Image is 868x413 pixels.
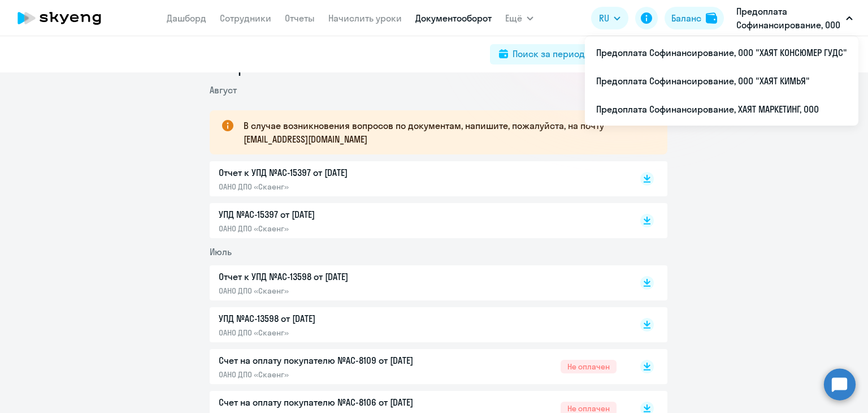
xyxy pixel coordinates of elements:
[219,369,456,380] p: ОАНО ДПО «Скаенг»
[219,208,617,234] a: УПД №AC-15397 от [DATE]ОАНО ДПО «Скаенг»
[219,286,456,296] p: ОАНО ДПО «Скаенг»
[490,44,594,64] button: Поиск за период
[219,270,456,283] p: Отчет к УПД №AC-13598 от [DATE]
[585,36,858,126] ul: Ещё
[219,270,617,296] a: Отчет к УПД №AC-13598 от [DATE]ОАНО ДПО «Скаенг»
[505,11,522,25] span: Ещё
[244,119,647,146] p: В случае возникновения вопросов по документам, напишите, пожалуйста, на почту [EMAIL_ADDRESS][DOM...
[505,7,533,29] button: Ещё
[210,84,237,96] span: Август
[220,12,271,24] a: Сотрудники
[219,312,617,338] a: УПД №AC-13598 от [DATE]ОАНО ДПО «Скаенг»
[219,208,456,221] p: УПД №AC-15397 от [DATE]
[706,12,717,24] img: balance
[219,182,456,192] p: ОАНО ДПО «Скаенг»
[219,395,456,409] p: Счет на оплату покупателю №AC-8106 от [DATE]
[731,5,858,32] button: Предоплата Софинансирование, ООО "ХАЯТ КОНСЮМЕР ГУДС"
[561,360,617,373] span: Не оплачен
[736,5,841,32] p: Предоплата Софинансирование, ООО "ХАЯТ КОНСЮМЕР ГУДС"
[328,12,402,24] a: Начислить уроки
[210,246,232,257] span: Июль
[415,12,492,24] a: Документооборот
[219,166,456,179] p: Отчет к УПД №AC-15397 от [DATE]
[219,328,456,338] p: ОАНО ДПО «Скаенг»
[599,11,609,25] span: RU
[285,12,315,24] a: Отчеты
[671,11,701,25] div: Баланс
[167,12,206,24] a: Дашборд
[219,354,617,380] a: Счет на оплату покупателю №AC-8109 от [DATE]ОАНО ДПО «Скаенг»Не оплачен
[219,223,456,234] p: ОАНО ДПО «Скаенг»
[591,7,628,29] button: RU
[219,166,617,192] a: Отчет к УПД №AC-15397 от [DATE]ОАНО ДПО «Скаенг»
[219,354,456,367] p: Счет на оплату покупателю №AC-8109 от [DATE]
[665,7,724,29] button: Балансbalance
[513,47,585,61] div: Поиск за период
[219,312,456,325] p: УПД №AC-13598 от [DATE]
